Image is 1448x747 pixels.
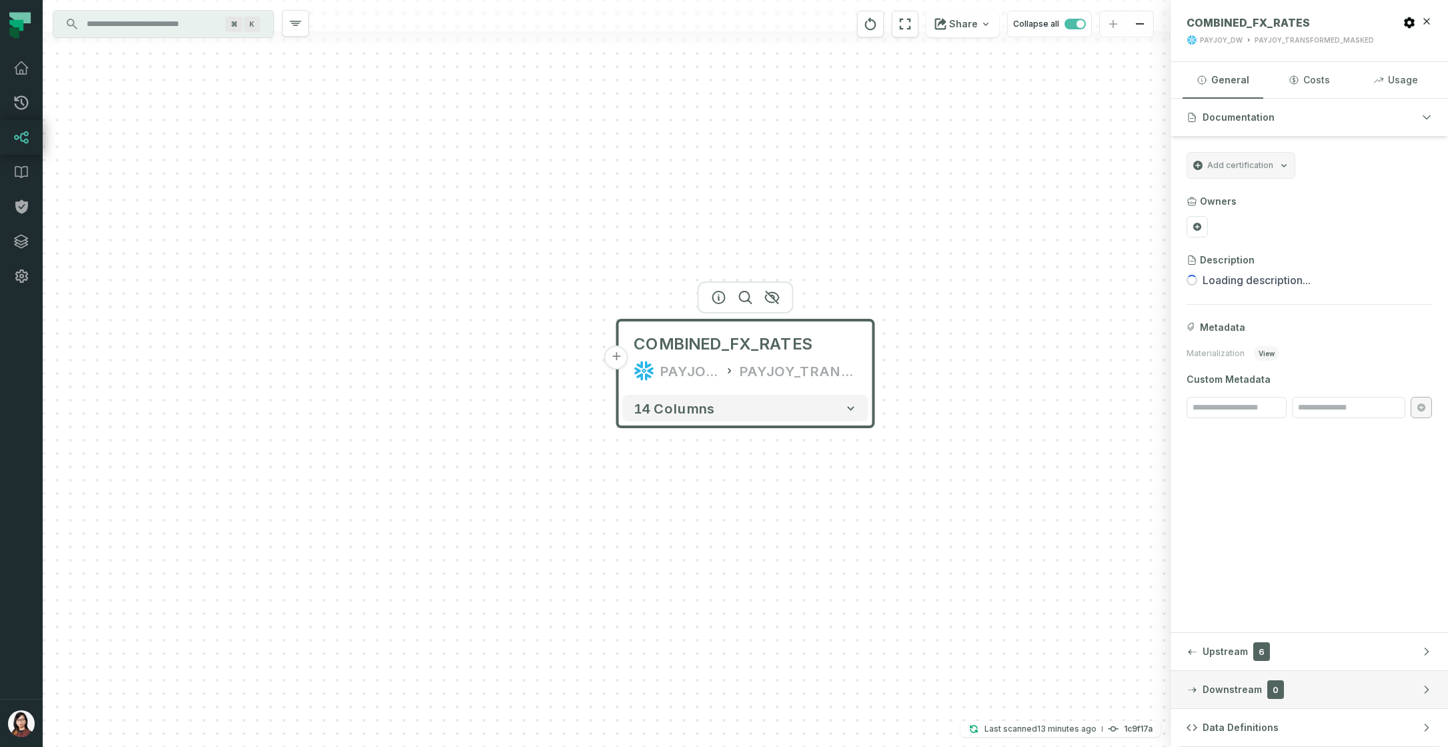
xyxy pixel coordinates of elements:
[1007,11,1092,37] button: Collapse all
[740,360,857,382] div: PAYJOY_TRANSFORMED_MASKED
[1171,709,1448,746] button: Data Definitions
[1127,11,1153,37] button: zoom out
[1207,160,1273,171] span: Add certification
[660,360,719,382] div: PAYJOY_DW
[1203,721,1279,734] span: Data Definitions
[1124,725,1153,733] h4: 1c9f17a
[1171,633,1448,670] button: Upstream6
[1203,111,1275,124] span: Documentation
[1269,62,1349,98] button: Costs
[1255,35,1374,45] div: PAYJOY_TRANSFORMED_MASKED
[926,11,999,37] button: Share
[1187,373,1432,386] span: Custom Metadata
[1267,680,1284,699] span: 0
[1203,645,1248,658] span: Upstream
[1253,642,1270,661] span: 6
[960,721,1161,737] button: Last scanned[DATE] 1:12:29 PM1c9f17a
[1171,671,1448,708] button: Downstream0
[8,710,35,737] img: avatar of Trish Pham
[1203,272,1311,288] span: Loading description...
[984,722,1097,736] p: Last scanned
[634,333,812,355] span: COMBINED_FX_RATES
[1187,348,1245,359] span: Materialization
[1200,321,1245,334] span: Metadata
[244,17,260,32] span: Press ⌘ + K to focus the search bar
[1203,683,1262,696] span: Downstream
[634,400,715,416] span: 14 columns
[1171,99,1448,136] button: Documentation
[1355,62,1436,98] button: Usage
[1200,253,1255,267] h3: Description
[1183,62,1263,98] button: General
[1200,195,1237,208] h3: Owners
[225,17,243,32] span: Press ⌘ + K to focus the search bar
[1187,16,1310,29] span: COMBINED_FX_RATES
[1200,35,1243,45] div: PAYJOY_DW
[1037,724,1097,734] relative-time: Aug 28, 2025, 1:12 PM PDT
[1254,346,1279,361] span: view
[1187,152,1295,179] button: Add certification
[604,345,628,369] button: +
